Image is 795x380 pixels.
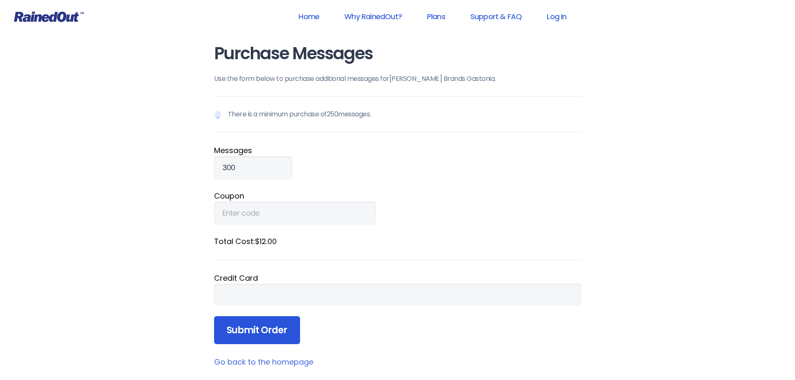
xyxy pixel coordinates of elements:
[416,7,456,26] a: Plans
[214,109,222,119] img: Notification icon
[214,74,581,84] p: Use the form below to purchase additional messages for [PERSON_NAME] Brands Gastonia .
[214,145,581,156] label: Message s
[459,7,533,26] a: Support & FAQ
[214,201,376,225] input: Enter code
[214,357,313,367] a: Go back to the homepage
[288,7,330,26] a: Home
[214,316,300,345] input: Submit Order
[333,7,413,26] a: Why RainedOut?
[214,236,581,247] label: Total Cost: $12.00
[214,156,293,179] input: Qty
[214,272,581,284] div: Credit Card
[214,44,581,63] h1: Purchase Messages
[214,96,581,132] p: There is a minimum purchase of 250 messages.
[222,290,573,299] iframe: Secure card payment input frame
[536,7,577,26] a: Log In
[214,190,581,201] label: Coupon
